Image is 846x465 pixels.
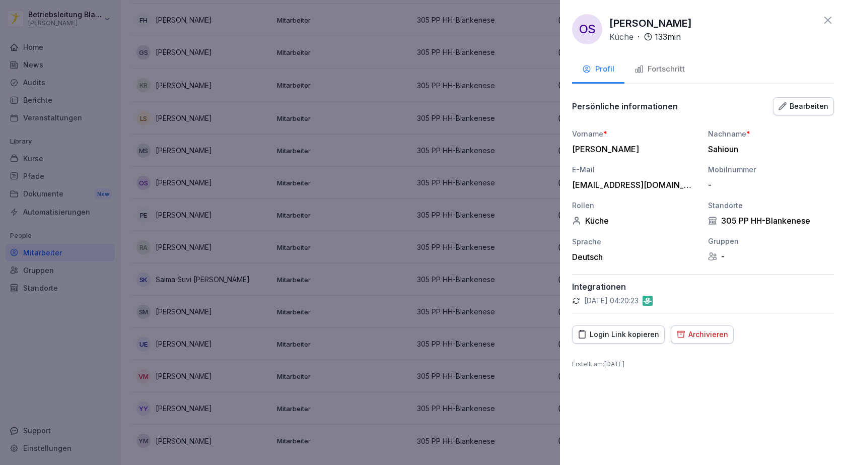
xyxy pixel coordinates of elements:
[708,144,829,154] div: Sahioun
[572,144,693,154] div: [PERSON_NAME]
[708,128,834,139] div: Nachname
[779,101,828,112] div: Bearbeiten
[572,56,624,84] button: Profil
[572,180,693,190] div: [EMAIL_ADDRESS][DOMAIN_NAME]
[671,325,734,344] button: Archivieren
[572,236,698,247] div: Sprache
[572,14,602,44] div: OS
[572,200,698,211] div: Rollen
[572,128,698,139] div: Vorname
[676,329,728,340] div: Archivieren
[609,31,681,43] div: ·
[708,236,834,246] div: Gruppen
[572,360,834,369] p: Erstellt am : [DATE]
[572,101,678,111] p: Persönliche informationen
[708,216,834,226] div: 305 PP HH-Blankenese
[572,216,698,226] div: Küche
[634,63,685,75] div: Fortschritt
[708,180,829,190] div: -
[609,31,633,43] p: Küche
[572,164,698,175] div: E-Mail
[708,251,834,261] div: -
[582,63,614,75] div: Profil
[773,97,834,115] button: Bearbeiten
[643,296,653,306] img: gastromatic.png
[578,329,659,340] div: Login Link kopieren
[708,200,834,211] div: Standorte
[624,56,695,84] button: Fortschritt
[609,16,692,31] p: [PERSON_NAME]
[655,31,681,43] p: 133 min
[584,296,639,306] p: [DATE] 04:20:23
[572,252,698,262] div: Deutsch
[708,164,834,175] div: Mobilnummer
[572,282,834,292] p: Integrationen
[572,325,665,344] button: Login Link kopieren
